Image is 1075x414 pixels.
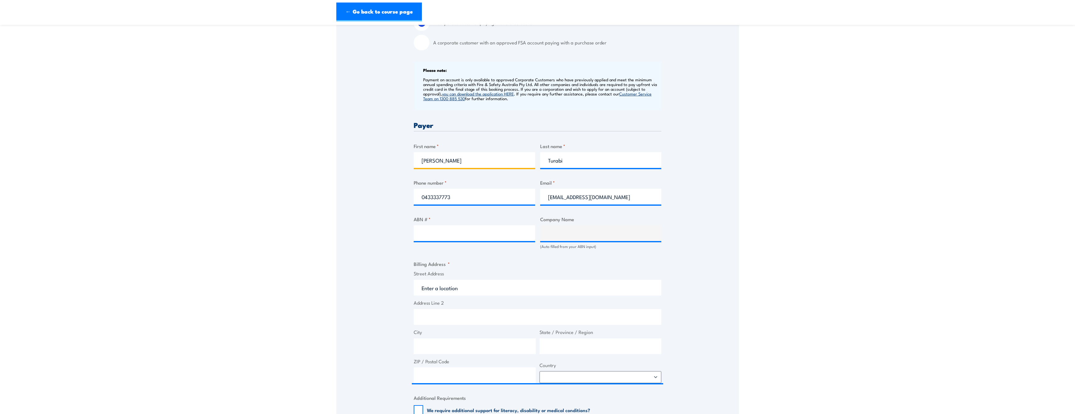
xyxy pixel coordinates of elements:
[427,407,590,413] label: We require additional support for literacy, disability or medical conditions?
[414,216,535,223] label: ABN #
[414,121,661,129] h3: Payer
[442,91,514,96] a: you can download the application HERE
[414,329,536,336] label: City
[540,216,662,223] label: Company Name
[414,260,450,267] legend: Billing Address
[336,3,422,21] a: ← Go back to course page
[423,67,447,73] b: Please note:
[433,35,661,50] label: A corporate customer with an approved FSA account paying with a purchase order
[540,329,662,336] label: State / Province / Region
[414,394,466,401] legend: Additional Requirements
[414,179,535,186] label: Phone number
[540,362,662,369] label: Country
[414,280,661,296] input: Enter a location
[540,244,662,250] div: (Auto filled from your ABN input)
[423,77,660,101] p: Payment on account is only available to approved Corporate Customers who have previously applied ...
[540,179,662,186] label: Email
[414,142,535,150] label: First name
[414,299,661,307] label: Address Line 2
[414,358,536,365] label: ZIP / Postal Code
[540,142,662,150] label: Last name
[414,270,661,277] label: Street Address
[423,91,652,101] a: Customer Service Team on 1300 885 530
